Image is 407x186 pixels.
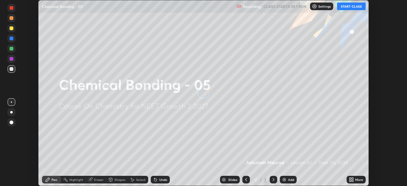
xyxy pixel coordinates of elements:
div: 2 [252,178,259,182]
img: recording.375f2c34.svg [237,4,242,9]
div: Shapes [114,178,125,181]
div: Add [288,178,294,181]
div: More [355,178,363,181]
div: 2 [263,177,267,183]
p: Settings [318,5,331,8]
img: class-settings-icons [312,4,317,9]
h5: CLASS STARTS IN 1 MIN [263,3,306,9]
div: Pen [52,178,57,181]
div: Slides [228,178,237,181]
p: Chemical Bonding - 05 [42,4,83,9]
div: Undo [159,178,167,181]
div: / [260,178,262,182]
div: Highlight [69,178,83,181]
div: Eraser [94,178,104,181]
p: Recording [243,4,261,9]
button: START CLASS [337,3,366,10]
img: add-slide-button [282,177,287,182]
div: Select [136,178,146,181]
